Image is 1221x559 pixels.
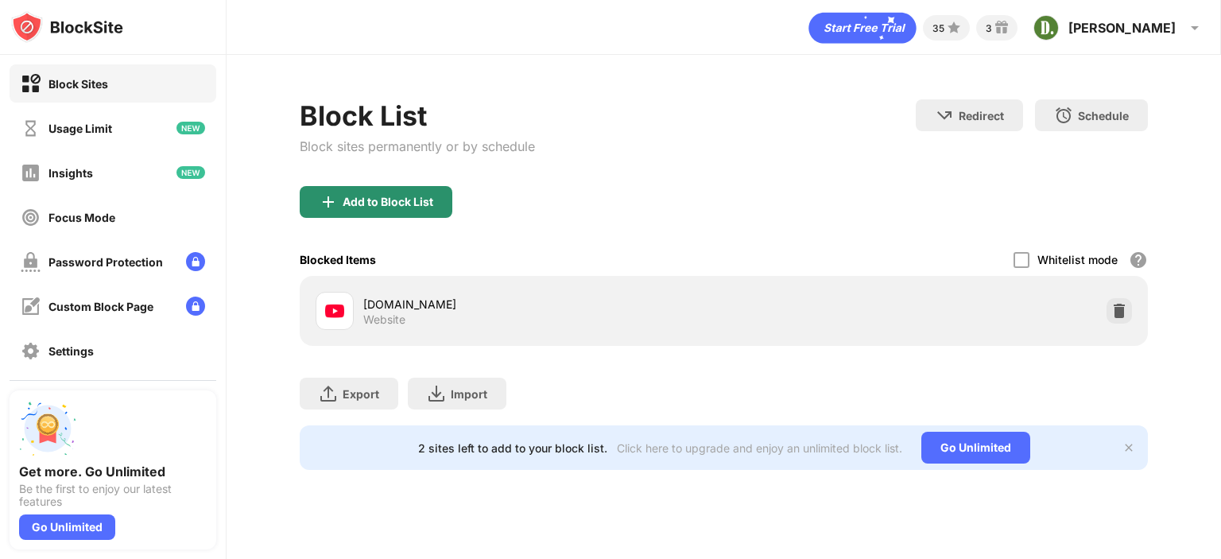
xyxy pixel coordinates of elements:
img: logo-blocksite.svg [11,11,123,43]
img: time-usage-off.svg [21,118,41,138]
div: Be the first to enjoy our latest features [19,483,207,508]
div: 3 [986,22,992,34]
div: Insights [48,166,93,180]
div: Whitelist mode [1037,253,1118,266]
div: Block Sites [48,77,108,91]
img: new-icon.svg [176,166,205,179]
div: Schedule [1078,109,1129,122]
img: push-unlimited.svg [19,400,76,457]
div: animation [808,12,917,44]
img: lock-menu.svg [186,297,205,316]
div: Block List [300,99,535,132]
div: Export [343,387,379,401]
div: Go Unlimited [19,514,115,540]
div: 2 sites left to add to your block list. [418,441,607,455]
div: 35 [932,22,944,34]
img: new-icon.svg [176,122,205,134]
img: lock-menu.svg [186,252,205,271]
div: Focus Mode [48,211,115,224]
img: settings-off.svg [21,341,41,361]
img: focus-off.svg [21,208,41,227]
img: customize-block-page-off.svg [21,297,41,316]
div: Click here to upgrade and enjoy an unlimited block list. [617,441,902,455]
div: Custom Block Page [48,300,153,313]
img: points-small.svg [944,18,963,37]
img: favicons [325,301,344,320]
div: Password Protection [48,255,163,269]
div: Usage Limit [48,122,112,135]
img: ACg8ocIwLFnN7zpzykUbDHIQo6bjoZP8VZwCLbfbdQqjivs_VQ=s96-c [1033,15,1059,41]
div: Add to Block List [343,196,433,208]
div: [DOMAIN_NAME] [363,296,723,312]
div: Get more. Go Unlimited [19,464,207,479]
div: Website [363,312,405,327]
div: Blocked Items [300,253,376,266]
div: Settings [48,344,94,358]
img: x-button.svg [1122,441,1135,454]
img: reward-small.svg [992,18,1011,37]
img: insights-off.svg [21,163,41,183]
img: block-on.svg [21,74,41,94]
div: Redirect [959,109,1004,122]
div: [PERSON_NAME] [1068,20,1176,36]
div: Import [451,387,487,401]
img: password-protection-off.svg [21,252,41,272]
div: Go Unlimited [921,432,1030,464]
div: Block sites permanently or by schedule [300,138,535,154]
